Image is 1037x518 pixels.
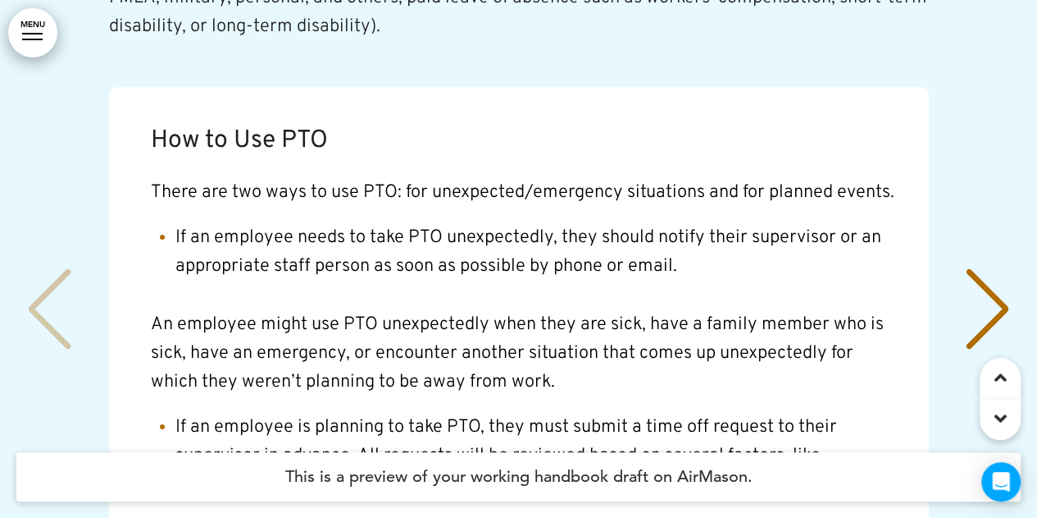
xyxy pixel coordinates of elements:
[981,462,1021,502] div: Open Intercom Messenger
[962,268,1012,351] div: Next slide
[151,314,884,393] span: An employee might use PTO unexpectedly when they are sick, have a family member who is sick, have...
[151,126,328,156] span: How to Use PTO
[8,8,57,57] a: MENU
[151,181,894,204] span: There are two ways to use PTO: for unexpected/emergency situations and for planned events.
[16,452,1021,502] h4: This is a preview of your working handbook draft on AirMason.
[175,227,881,277] span: If an employee needs to take PTO unexpectedly, they should notify their supervisor or an appropri...
[175,416,837,496] span: If an employee is planning to take PTO, they must submit a time off request to their supervisor i...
